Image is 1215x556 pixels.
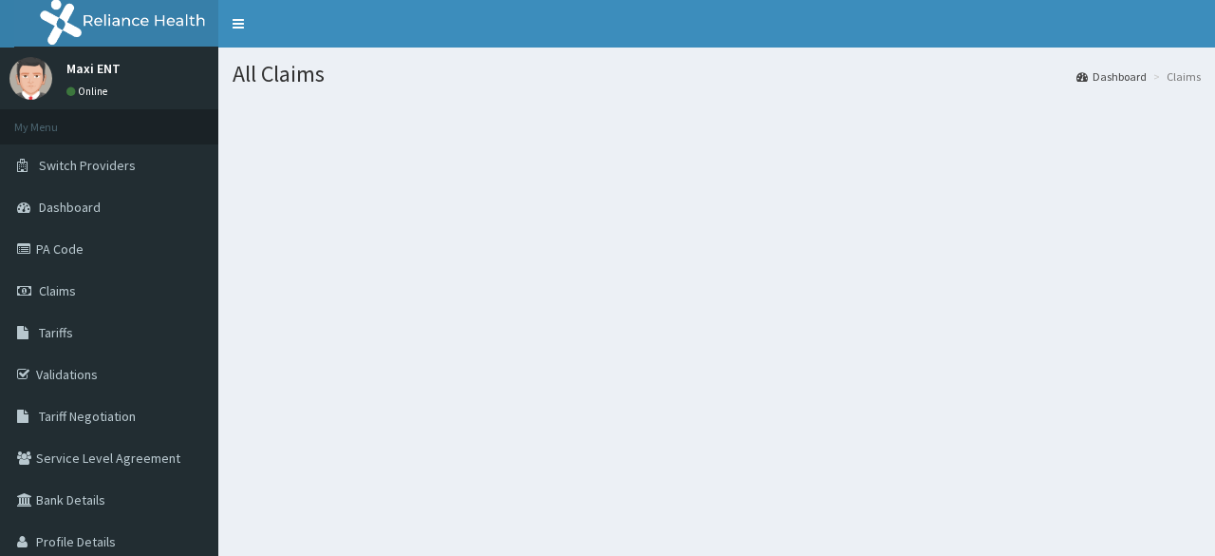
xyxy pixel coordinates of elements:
[39,324,73,341] span: Tariffs
[9,57,52,100] img: User Image
[233,62,1201,86] h1: All Claims
[39,199,101,216] span: Dashboard
[1149,68,1201,85] li: Claims
[66,85,112,98] a: Online
[39,157,136,174] span: Switch Providers
[39,282,76,299] span: Claims
[1076,68,1147,85] a: Dashboard
[66,62,121,75] p: Maxi ENT
[39,408,136,425] span: Tariff Negotiation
